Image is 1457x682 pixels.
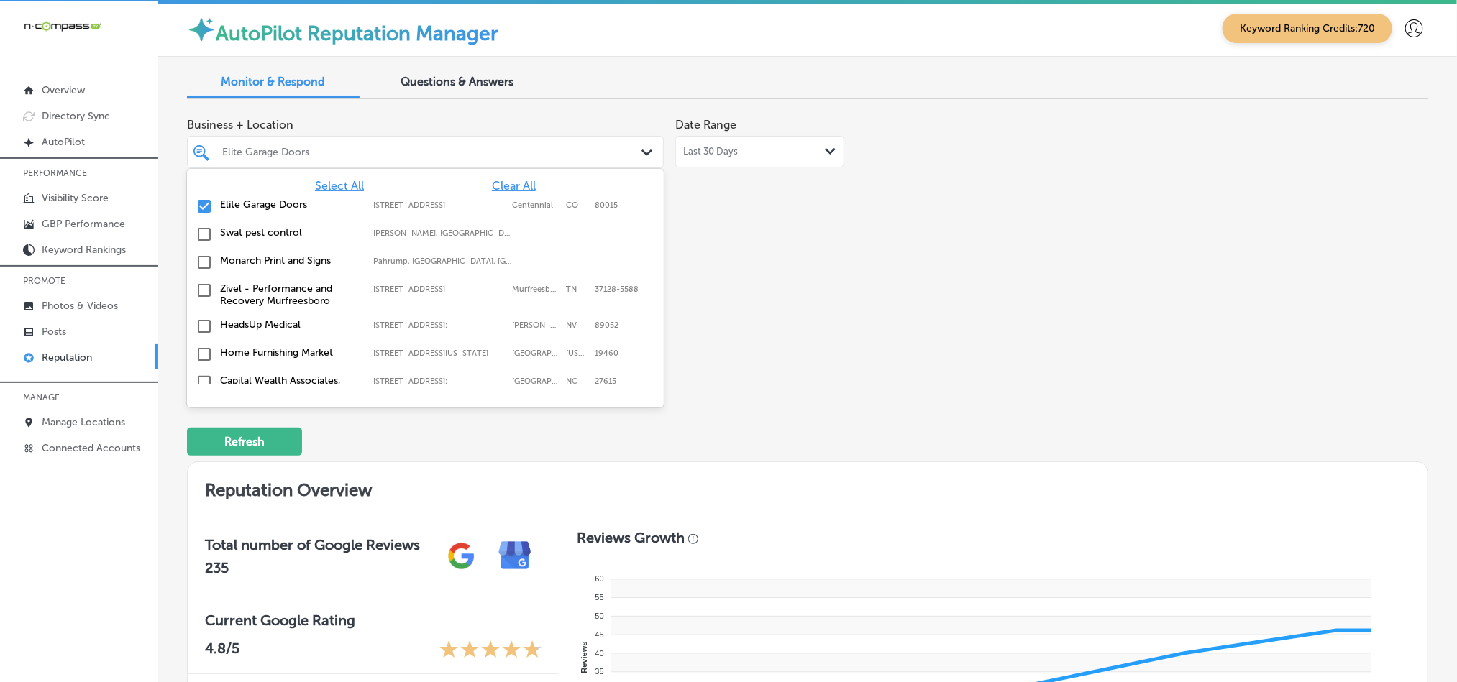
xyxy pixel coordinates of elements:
label: Capital Wealth Associates, LLC. [220,374,359,399]
label: 5692 S Quemoy Ct [373,201,505,210]
label: Swat pest control [220,226,359,239]
p: Reputation [42,351,92,364]
label: Henderson [512,321,559,330]
span: Keyword Ranking Credits: 720 [1223,14,1392,43]
label: AutoPilot Reputation Manager [216,22,498,45]
p: GBP Performance [42,218,125,230]
tspan: 40 [595,649,604,658]
label: Monarch Print and Signs [220,254,359,267]
div: Elite Garage Doors [222,146,643,158]
h2: 235 [205,559,420,576]
p: Overview [42,84,85,96]
label: HeadsUp Medical [220,318,359,331]
p: Manage Locations [42,416,125,428]
h3: Reviews Growth [577,529,685,546]
span: Business + Location [187,118,664,132]
p: AutoPilot [42,136,85,148]
label: Gilliam, LA, USA | Hosston, LA, USA | Eastwood, LA, USA | Blanchard, LA, USA | Shreveport, LA, US... [373,229,512,238]
label: 19460 [595,349,618,358]
h3: Total number of Google Reviews [205,536,420,553]
h3: Current Google Rating [205,612,542,629]
img: gPZS+5FD6qPJAAAAABJRU5ErkJggg== [434,529,488,583]
tspan: 55 [595,593,604,602]
tspan: 60 [595,575,604,584]
p: Photos & Videos [42,300,118,312]
label: Centennial [512,201,559,210]
tspan: 45 [595,630,604,639]
p: Keyword Rankings [42,244,126,256]
p: Visibility Score [42,192,109,204]
label: 751 Pike Springs Road; Pennsylvania 113 [373,349,505,358]
label: 8319 Six Forks Rd ste 105; [373,377,505,386]
label: 27615 [595,377,616,386]
label: 80015 [595,201,618,210]
h2: Reputation Overview [188,462,1428,512]
img: autopilot-icon [187,15,216,44]
label: Phoenixville [512,349,559,358]
img: 660ab0bf-5cc7-4cb8-ba1c-48b5ae0f18e60NCTV_CLogo_TV_Black_-500x88.png [23,19,102,33]
span: Monitor & Respond [221,75,326,88]
p: 4.8 /5 [205,640,239,662]
span: Questions & Answers [401,75,514,88]
label: Pennsylvania [566,349,588,358]
label: Date Range [675,118,736,132]
label: Zivel - Performance and Recovery Murfreesboro [220,282,359,307]
label: 89052 [595,321,618,330]
label: Home Furnishing Market [220,346,359,359]
label: Pahrump, NV, USA | Whitney, NV, USA | Mesquite, NV, USA | Paradise, NV, USA | Henderson, NV, USA ... [373,257,512,266]
label: Elite Garage Doors [220,198,359,211]
p: Posts [42,326,66,338]
img: e7ababfa220611ac49bdb491a11684a6.png [488,529,542,583]
label: Raleigh [512,377,559,386]
span: Clear All [492,179,536,193]
tspan: 50 [595,612,604,620]
label: Murfreesboro [512,285,559,294]
label: TN [566,285,588,294]
label: NC [566,377,588,386]
label: CO [566,201,588,210]
span: Select All [315,179,364,193]
label: 2610 W Horizon Ridge Pkwy #103; [373,321,505,330]
text: Reviews [580,642,588,673]
p: Directory Sync [42,110,110,122]
button: Refresh [187,428,302,456]
tspan: 35 [595,668,604,676]
p: Connected Accounts [42,442,140,454]
label: 37128-5588 [595,285,639,294]
span: Last 30 Days [683,146,738,157]
label: NV [566,321,588,330]
label: 1144 Fortress Blvd Suite E [373,285,505,294]
div: 4.8 Stars [439,640,542,662]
